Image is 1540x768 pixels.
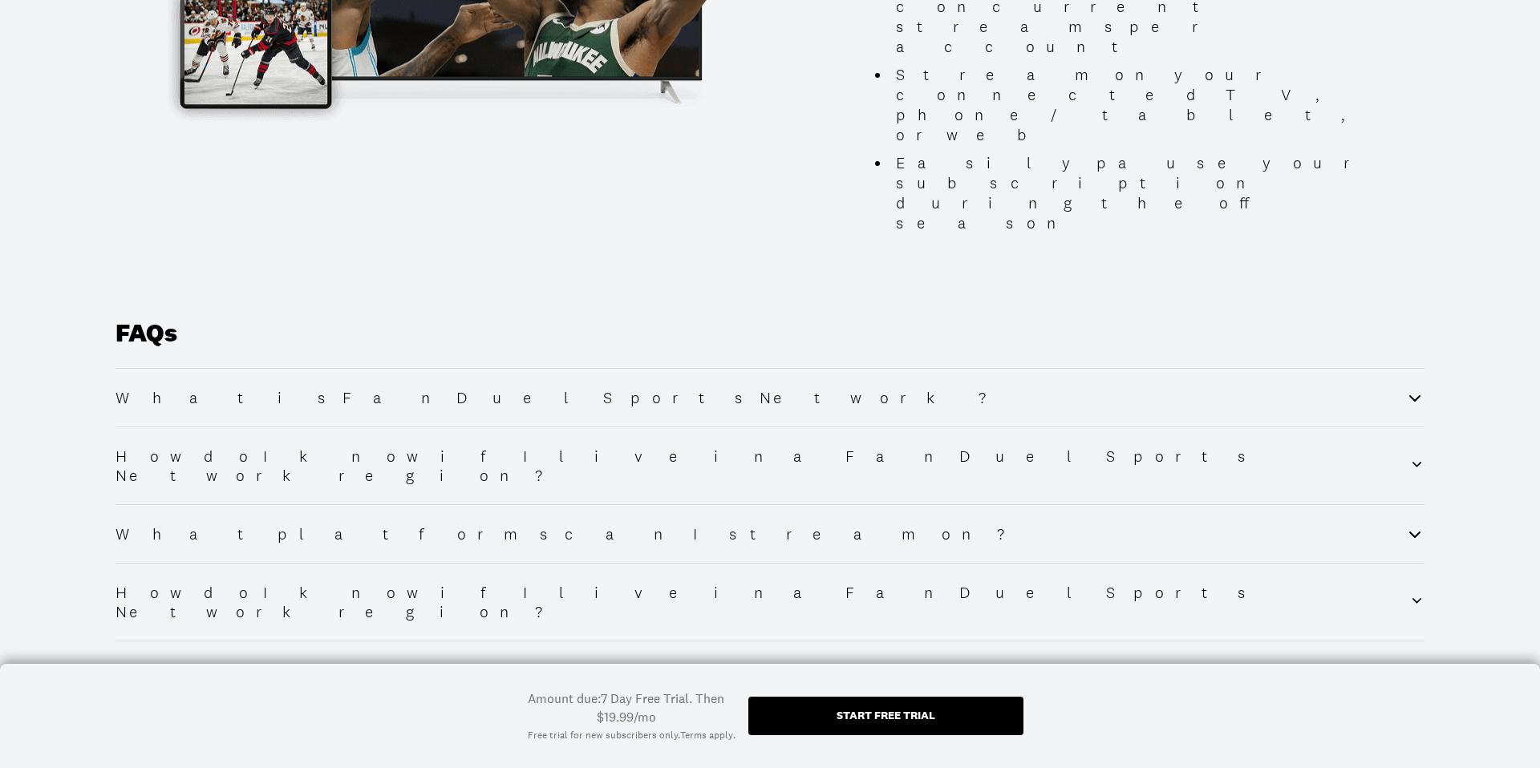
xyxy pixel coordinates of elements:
[115,583,1409,621] h2: How do I know if I live in a FanDuel Sports Network region?
[115,661,1412,699] h2: What is the difference between FanDuel Sports Network and FanDuel TV+?
[680,729,733,742] a: Terms apply
[517,689,736,726] div: Amount due: 7 Day Free Trial. Then $19.99/mo
[115,524,1034,544] h2: What platforms can I stream on?
[115,447,1409,485] h2: How do I know if I live in a FanDuel Sports Network region?
[890,153,1391,233] li: Easily pause your subscription during the off season
[890,65,1391,145] li: Stream on your connected TV, phone/tablet, or web
[115,388,1015,407] h2: What is FanDuel Sports Network?
[115,318,1424,368] h1: FAQs
[528,729,736,742] div: Free trial for new subscribers only. .
[837,709,935,721] div: Start free trial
